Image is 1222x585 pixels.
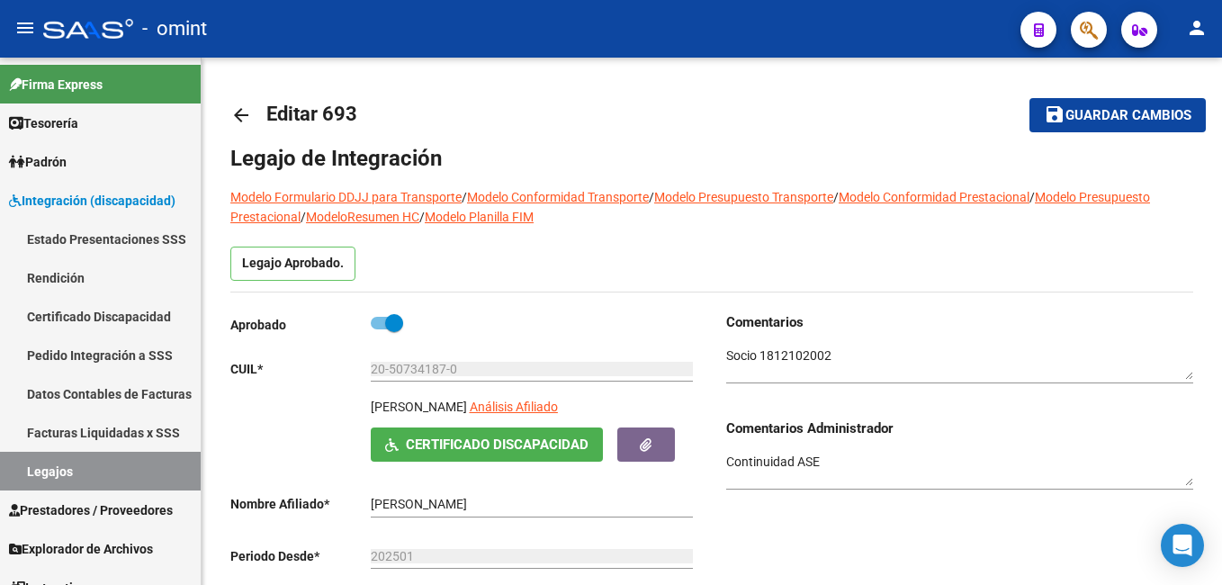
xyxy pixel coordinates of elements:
a: Modelo Formulario DDJJ para Transporte [230,190,462,204]
p: Legajo Aprobado. [230,247,355,281]
span: Análisis Afiliado [470,400,558,414]
h1: Legajo de Integración [230,144,1193,173]
p: [PERSON_NAME] [371,397,467,417]
p: Periodo Desde [230,546,371,566]
span: Explorador de Archivos [9,539,153,559]
span: Integración (discapacidad) [9,191,175,211]
a: Modelo Presupuesto Transporte [654,190,833,204]
span: Editar 693 [266,103,357,125]
a: ModeloResumen HC [306,210,419,224]
span: Tesorería [9,113,78,133]
button: Certificado Discapacidad [371,427,603,461]
mat-icon: person [1186,17,1208,39]
p: Aprobado [230,315,371,335]
mat-icon: arrow_back [230,104,252,126]
p: CUIL [230,359,371,379]
a: Modelo Conformidad Transporte [467,190,649,204]
h3: Comentarios Administrador [726,418,1193,438]
mat-icon: menu [14,17,36,39]
span: Prestadores / Proveedores [9,500,173,520]
mat-icon: save [1044,103,1065,125]
span: Guardar cambios [1065,108,1191,124]
div: Open Intercom Messenger [1161,524,1204,567]
button: Guardar cambios [1029,98,1206,131]
span: - omint [142,9,207,49]
span: Firma Express [9,75,103,94]
span: Certificado Discapacidad [406,437,589,454]
a: Modelo Conformidad Prestacional [839,190,1029,204]
h3: Comentarios [726,312,1193,332]
span: Padrón [9,152,67,172]
a: Modelo Planilla FIM [425,210,534,224]
p: Nombre Afiliado [230,494,371,514]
